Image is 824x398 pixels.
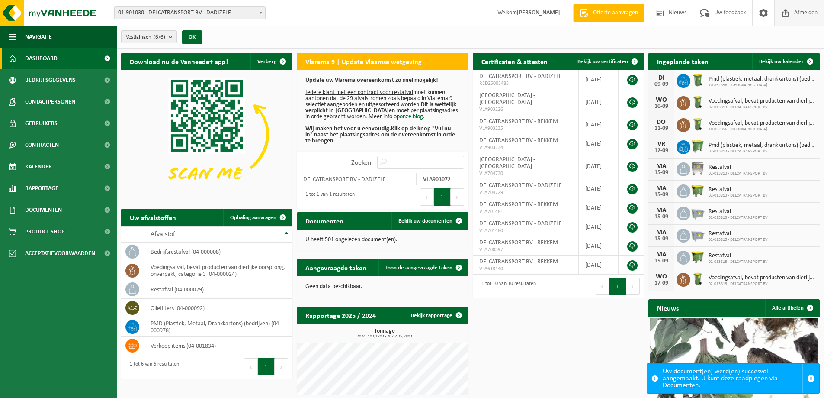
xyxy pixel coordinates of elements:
span: VLA700397 [479,246,572,253]
strong: VLA903072 [423,176,451,183]
img: WB-2500-GAL-GY-01 [690,227,705,242]
h2: Vlarema 9 | Update Vlaamse wetgeving [297,53,430,70]
div: 1 tot 1 van 1 resultaten [301,188,355,207]
img: WB-0140-HPE-GN-50 [690,117,705,132]
span: Afvalstof [151,231,175,238]
img: WB-2500-GAL-GY-01 [690,205,705,220]
div: WO [653,273,670,280]
img: WB-1100-GAL-GY-02 [690,161,705,176]
td: [DATE] [579,153,619,179]
u: Iedere klant met een contract voor restafval [305,89,413,96]
span: DELCATRANSPORT BV - DADIZELE [479,182,562,189]
div: WO [653,97,670,104]
span: VLA903226 [479,106,572,113]
div: 11-09 [653,126,670,132]
a: onze blog. [400,113,425,120]
div: 15-09 [653,258,670,264]
h2: Certificaten & attesten [473,53,556,70]
a: Bekijk rapportage [404,307,468,324]
span: Contracten [25,134,59,156]
label: Zoeken: [351,159,373,166]
button: Previous [596,278,609,295]
td: [DATE] [579,70,619,89]
b: Dit is wettelijk verplicht in [GEOGRAPHIC_DATA] [305,101,456,114]
strong: [PERSON_NAME] [517,10,560,16]
button: Vestigingen(6/6) [121,30,177,43]
span: Navigatie [25,26,52,48]
h3: Tonnage [301,328,468,339]
u: Wij maken het voor u eenvoudig. [305,126,391,132]
span: Product Shop [25,221,64,243]
span: 01-901030 - DELCATRANSPORT BV - DADIZELE [114,6,266,19]
button: 1 [434,188,451,206]
span: [GEOGRAPHIC_DATA] - [GEOGRAPHIC_DATA] [479,156,535,170]
span: 02-013813 - DELCATRANSPORT BV [709,149,815,154]
a: Ophaling aanvragen [223,209,292,226]
count: (6/6) [154,34,165,40]
button: Previous [420,188,434,206]
span: RED25003485 [479,80,572,87]
img: WB-0770-HPE-GN-50 [690,139,705,154]
img: WB-0240-HPE-GN-50 [690,73,705,87]
button: Previous [244,358,258,375]
span: DELCATRANSPORT BV - REKKEM [479,137,558,144]
div: 15-09 [653,170,670,176]
span: Bekijk uw documenten [398,218,452,224]
span: Pmd (plastiek, metaal, drankkartons) (bedrijven) [709,76,815,83]
span: Gebruikers [25,113,58,134]
span: Contactpersonen [25,91,75,113]
span: Restafval [709,208,768,215]
span: VLA701481 [479,208,572,215]
span: Bekijk uw kalender [759,59,804,65]
button: Next [451,188,464,206]
h2: Ingeplande taken [648,53,717,70]
span: Voedingsafval, bevat producten van dierlijke oorsprong, onverpakt, categorie 3 [709,120,815,127]
span: Voedingsafval, bevat producten van dierlijke oorsprong, onverpakt, categorie 3 [709,275,815,282]
span: VLA903235 [479,125,572,132]
span: 2024: 103,120 t - 2025: 35,780 t [301,334,468,339]
button: OK [182,30,202,44]
div: 10-09 [653,104,670,110]
a: Offerte aanvragen [573,4,644,22]
div: MA [653,229,670,236]
span: Kalender [25,156,52,178]
span: Voedingsafval, bevat producten van dierlijke oorsprong, onverpakt, categorie 3 [709,98,815,105]
p: U heeft 501 ongelezen document(en). [305,237,459,243]
span: Rapportage [25,178,58,199]
div: 12-09 [653,148,670,154]
div: DO [653,119,670,126]
div: MA [653,163,670,170]
span: Acceptatievoorwaarden [25,243,95,264]
span: Restafval [709,186,768,193]
button: Verberg [250,53,292,70]
button: Next [626,278,640,295]
div: 1 tot 6 van 6 resultaten [125,357,179,376]
td: PMD (Plastiek, Metaal, Drankkartons) (bedrijven) (04-000978) [144,317,292,337]
span: Offerte aanvragen [591,9,640,17]
span: DELCATRANSPORT BV - REKKEM [479,201,558,208]
td: [DATE] [579,179,619,198]
span: 02-013815 - DELCATRANSPORT BV [709,237,768,243]
h2: Nieuws [648,299,687,316]
span: 10-852856 - [GEOGRAPHIC_DATA] [709,127,815,132]
span: 02-013813 - DELCATRANSPORT BV [709,282,815,287]
td: [DATE] [579,236,619,256]
td: oliefilters (04-000092) [144,299,292,317]
div: 09-09 [653,81,670,87]
div: VR [653,141,670,148]
span: 02-013815 - DELCATRANSPORT BV [709,259,768,265]
span: Verberg [257,59,276,65]
td: restafval (04-000029) [144,280,292,299]
span: Restafval [709,230,768,237]
span: Restafval [709,164,768,171]
span: Dashboard [25,48,58,69]
h2: Uw afvalstoffen [121,209,185,226]
span: DELCATRANSPORT BV - REKKEM [479,118,558,125]
img: WB-1100-HPE-GN-50 [690,249,705,264]
span: 02-013813 - DELCATRANSPORT BV [709,215,768,220]
span: Documenten [25,199,62,221]
span: Bekijk uw certificaten [577,59,628,65]
td: DELCATRANSPORT BV - DADIZELE [297,173,416,185]
p: Geen data beschikbaar. [305,284,459,290]
td: [DATE] [579,217,619,236]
